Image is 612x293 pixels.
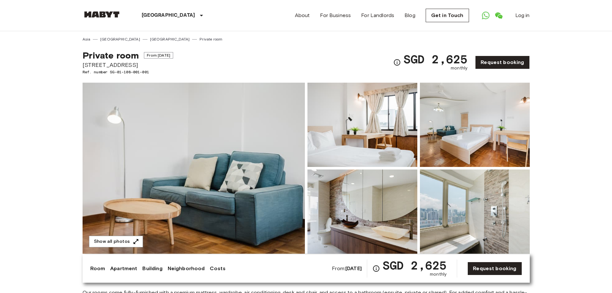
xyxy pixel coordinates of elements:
[383,260,447,271] span: SGD 2,625
[83,11,121,18] img: Habyt
[404,53,467,65] span: SGD 2,625
[83,50,139,61] span: Private room
[110,265,137,272] a: Apartment
[100,36,140,42] a: [GEOGRAPHIC_DATA]
[451,65,467,71] span: monthly
[515,12,530,19] a: Log in
[210,265,226,272] a: Costs
[492,9,505,22] a: Open WeChat
[90,265,105,272] a: Room
[420,83,530,167] img: Picture of unit SG-01-108-001-001
[150,36,190,42] a: [GEOGRAPHIC_DATA]
[83,83,305,254] img: Marketing picture of unit SG-01-108-001-001
[89,236,143,248] button: Show all photos
[393,59,401,66] svg: Check cost overview for full price breakdown. Please note that discounts apply to new joiners onl...
[168,265,205,272] a: Neighborhood
[430,271,447,278] span: monthly
[83,36,91,42] a: Asia
[83,61,173,69] span: [STREET_ADDRESS]
[295,12,310,19] a: About
[142,12,195,19] p: [GEOGRAPHIC_DATA]
[142,265,162,272] a: Building
[144,52,173,59] span: From [DATE]
[320,12,351,19] a: For Business
[475,56,529,69] a: Request booking
[345,265,362,271] b: [DATE]
[200,36,222,42] a: Private room
[426,9,469,22] a: Get in Touch
[307,83,417,167] img: Picture of unit SG-01-108-001-001
[372,265,380,272] svg: Check cost overview for full price breakdown. Please note that discounts apply to new joiners onl...
[307,169,417,254] img: Picture of unit SG-01-108-001-001
[83,69,173,75] span: Ref. number SG-01-108-001-001
[420,169,530,254] img: Picture of unit SG-01-108-001-001
[332,265,362,272] span: From:
[361,12,394,19] a: For Landlords
[404,12,415,19] a: Blog
[479,9,492,22] a: Open WhatsApp
[467,262,522,275] a: Request booking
